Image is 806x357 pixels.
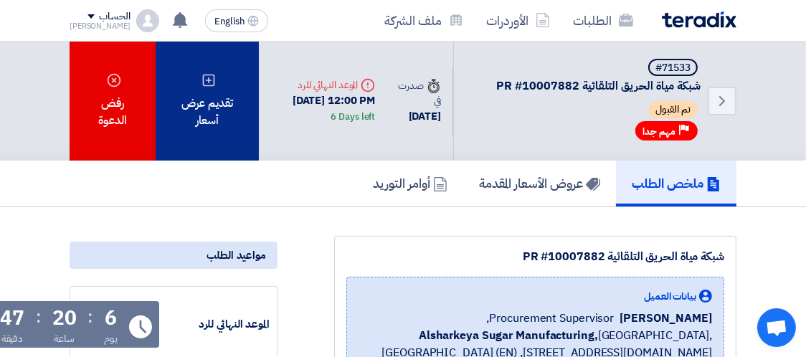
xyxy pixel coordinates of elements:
[54,331,75,346] div: ساعة
[1,331,24,346] div: دقيقة
[463,161,616,206] a: عروض الأسعار المقدمة
[205,9,268,32] button: English
[471,79,701,94] span: شبكة مياة الحريق التلقائية PR #10007882
[156,42,259,161] div: تقديم عرض أسعار
[357,161,463,206] a: أوامر التوريد
[561,4,645,37] a: الطلبات
[648,101,698,118] span: تم القبول
[471,59,701,94] h5: شبكة مياة الحريق التلقائية PR #10007882
[162,316,270,333] div: الموعد النهائي للرد
[398,108,441,125] div: [DATE]
[487,310,615,327] span: Procurement Supervisor,
[662,11,736,28] img: Teradix logo
[757,308,796,347] div: Open chat
[331,110,375,124] div: 6 Days left
[655,63,691,73] div: #71533
[373,175,447,191] h5: أوامر التوريد
[105,308,117,328] div: 6
[87,304,93,330] div: :
[616,161,736,206] a: ملخص الطلب
[373,4,475,37] a: ملف الشركة
[643,125,675,138] span: مهم جدا
[479,175,600,191] h5: عروض الأسعار المقدمة
[36,304,41,330] div: :
[419,327,598,344] b: Alsharkeya Sugar Manufacturing,
[346,248,724,265] div: شبكة مياة الحريق التلقائية PR #10007882
[70,22,131,30] div: [PERSON_NAME]
[99,11,130,23] div: الحساب
[104,331,118,346] div: يوم
[70,42,156,161] div: رفض الدعوة
[270,77,375,92] div: الموعد النهائي للرد
[270,92,375,125] div: [DATE] 12:00 PM
[70,242,278,269] div: مواعيد الطلب
[398,78,441,108] div: صدرت في
[475,4,561,37] a: الأوردرات
[52,308,77,328] div: 20
[136,9,159,32] img: profile_test.png
[644,289,696,304] span: بيانات العميل
[620,310,712,327] span: [PERSON_NAME]
[632,175,721,191] h5: ملخص الطلب
[214,16,245,27] span: English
